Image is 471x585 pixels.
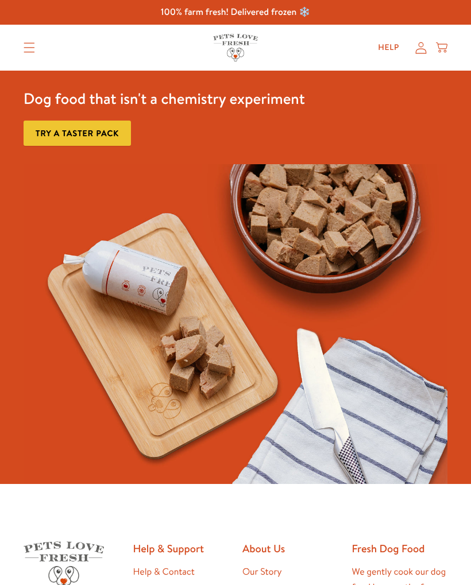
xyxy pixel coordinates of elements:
[133,541,229,555] h2: Help & Support
[242,565,282,578] a: Our Story
[24,89,305,109] h3: Dog food that isn't a chemistry experiment
[352,541,448,555] h2: Fresh Dog Food
[242,541,338,555] h2: About Us
[133,565,195,578] a: Help & Contact
[369,36,408,59] a: Help
[213,34,258,61] img: Pets Love Fresh
[24,164,447,484] img: Fussy
[14,33,44,62] summary: Translation missing: en.sections.header.menu
[24,121,131,146] a: Try a taster pack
